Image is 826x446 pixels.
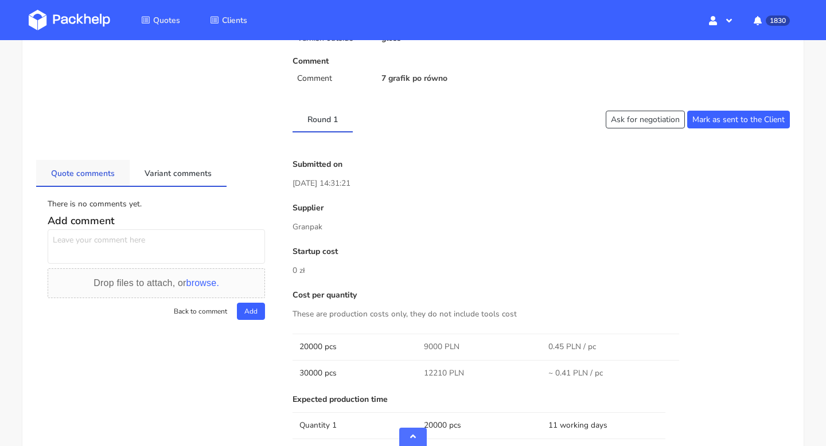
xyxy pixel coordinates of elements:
[687,111,790,128] button: Mark as sent to the Client
[237,303,265,320] button: Add
[293,160,790,169] p: Submitted on
[417,412,541,438] td: 20000 pcs
[293,264,790,277] p: 0 zł
[541,412,666,438] td: 11 working days
[48,198,265,210] div: There is no comments yet.
[186,278,219,288] span: browse.
[293,221,790,233] p: Granpak
[297,34,367,43] p: Varnish outside
[29,10,110,30] img: Dashboard
[606,111,685,128] button: Ask for negotiation
[548,367,603,379] span: ~ 0.41 PLN / pc
[166,303,235,320] button: Back to comment
[293,360,417,386] td: 30000 pcs
[153,15,180,26] span: Quotes
[293,204,790,213] p: Supplier
[293,412,417,438] td: Quantity 1
[424,367,464,379] span: 12210 PLN
[48,214,265,228] h5: Add comment
[293,247,790,256] p: Startup cost
[93,278,219,288] span: Drop files to attach, or
[293,57,533,66] p: Comment
[293,106,353,131] a: Round 1
[745,10,797,30] button: 1830
[548,341,596,353] span: 0.45 PLN / pc
[381,74,533,83] p: 7 grafik po równo
[766,15,790,26] span: 1830
[293,177,790,190] p: [DATE] 14:31:21
[424,341,459,353] span: 9000 PLN
[297,74,367,83] p: Comment
[293,291,790,300] p: Cost per quantity
[381,34,533,43] p: gloss
[293,395,790,404] p: Expected production time
[293,308,790,320] p: These are production costs only, they do not include tools cost
[127,10,194,30] a: Quotes
[196,10,261,30] a: Clients
[130,160,227,185] a: Variant comments
[293,334,417,359] td: 20000 pcs
[222,15,247,26] span: Clients
[36,160,130,185] a: Quote comments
